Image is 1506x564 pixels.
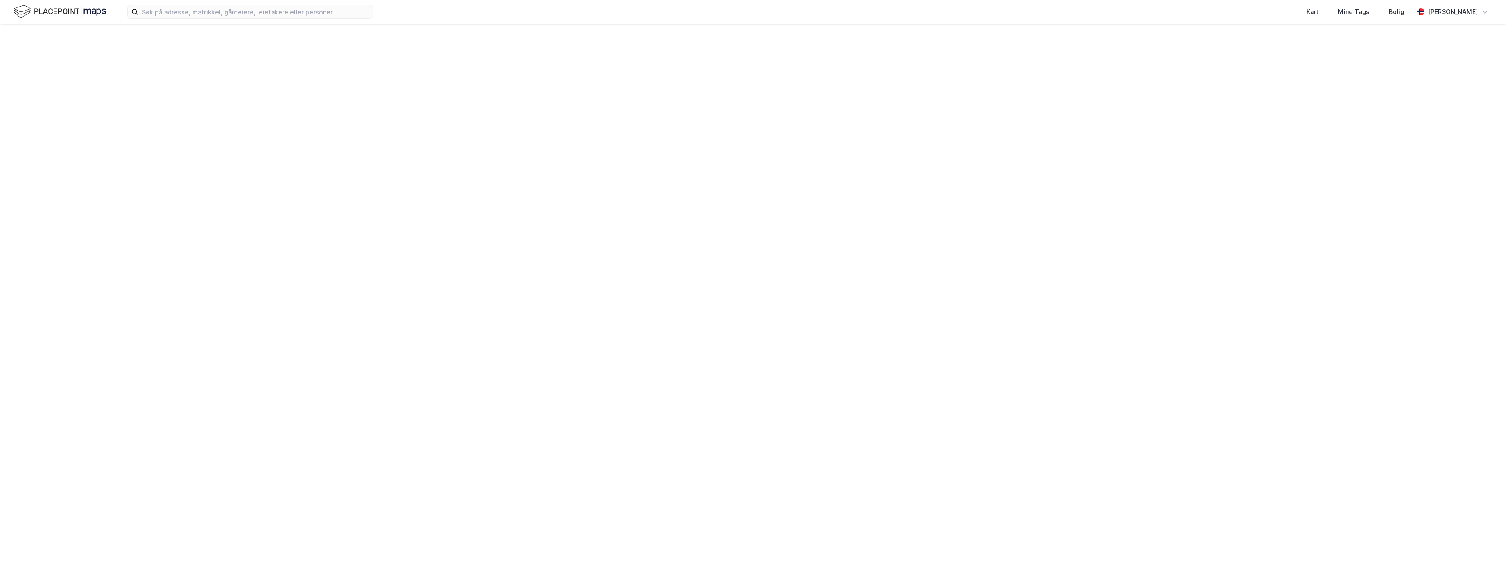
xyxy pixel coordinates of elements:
input: Søk på adresse, matrikkel, gårdeiere, leietakere eller personer [138,5,373,18]
div: Mine Tags [1338,7,1370,17]
div: [PERSON_NAME] [1428,7,1478,17]
div: Bolig [1389,7,1404,17]
iframe: Chat Widget [1462,522,1506,564]
div: Kontrollprogram for chat [1462,522,1506,564]
img: logo.f888ab2527a4732fd821a326f86c7f29.svg [14,4,106,19]
div: Kart [1306,7,1319,17]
